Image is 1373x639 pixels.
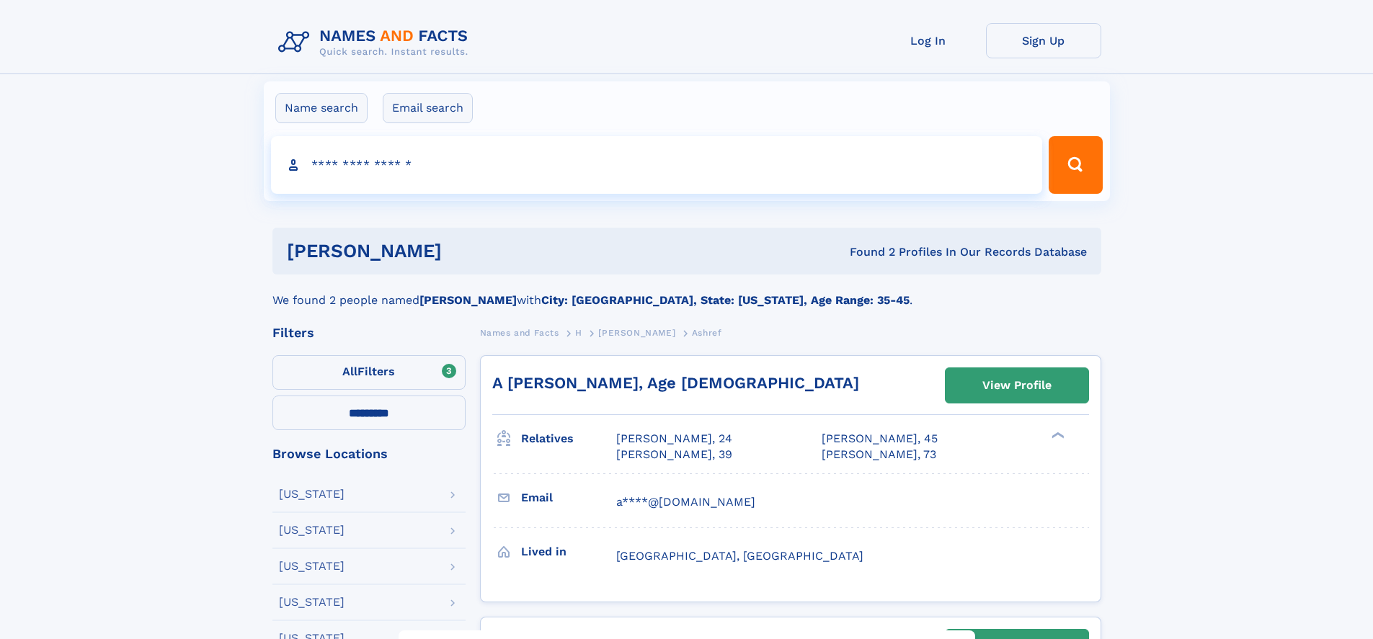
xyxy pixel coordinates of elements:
[521,426,616,451] h3: Relatives
[272,447,466,460] div: Browse Locations
[575,323,582,341] a: H
[598,328,675,338] span: [PERSON_NAME]
[871,23,986,58] a: Log In
[342,365,357,378] span: All
[272,23,480,62] img: Logo Names and Facts
[279,488,345,500] div: [US_STATE]
[598,323,675,341] a: [PERSON_NAME]
[575,328,582,338] span: H
[646,244,1087,260] div: Found 2 Profiles In Our Records Database
[616,549,863,563] span: [GEOGRAPHIC_DATA], [GEOGRAPHIC_DATA]
[822,447,936,463] a: [PERSON_NAME], 73
[287,242,646,260] h1: [PERSON_NAME]
[616,431,732,447] a: [PERSON_NAME], 24
[271,136,1043,194] input: search input
[986,23,1101,58] a: Sign Up
[521,540,616,564] h3: Lived in
[946,368,1088,403] a: View Profile
[692,328,722,338] span: Ashref
[272,355,466,390] label: Filters
[521,486,616,510] h3: Email
[541,293,910,307] b: City: [GEOGRAPHIC_DATA], State: [US_STATE], Age Range: 35-45
[272,274,1101,309] div: We found 2 people named with .
[492,374,859,392] a: A [PERSON_NAME], Age [DEMOGRAPHIC_DATA]
[1048,431,1065,440] div: ❯
[480,323,559,341] a: Names and Facts
[279,524,345,536] div: [US_STATE]
[383,93,473,123] label: Email search
[616,447,732,463] a: [PERSON_NAME], 39
[982,369,1052,402] div: View Profile
[275,93,368,123] label: Name search
[279,560,345,572] div: [US_STATE]
[822,431,938,447] a: [PERSON_NAME], 45
[419,293,517,307] b: [PERSON_NAME]
[1049,136,1102,194] button: Search Button
[279,596,345,608] div: [US_STATE]
[272,326,466,339] div: Filters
